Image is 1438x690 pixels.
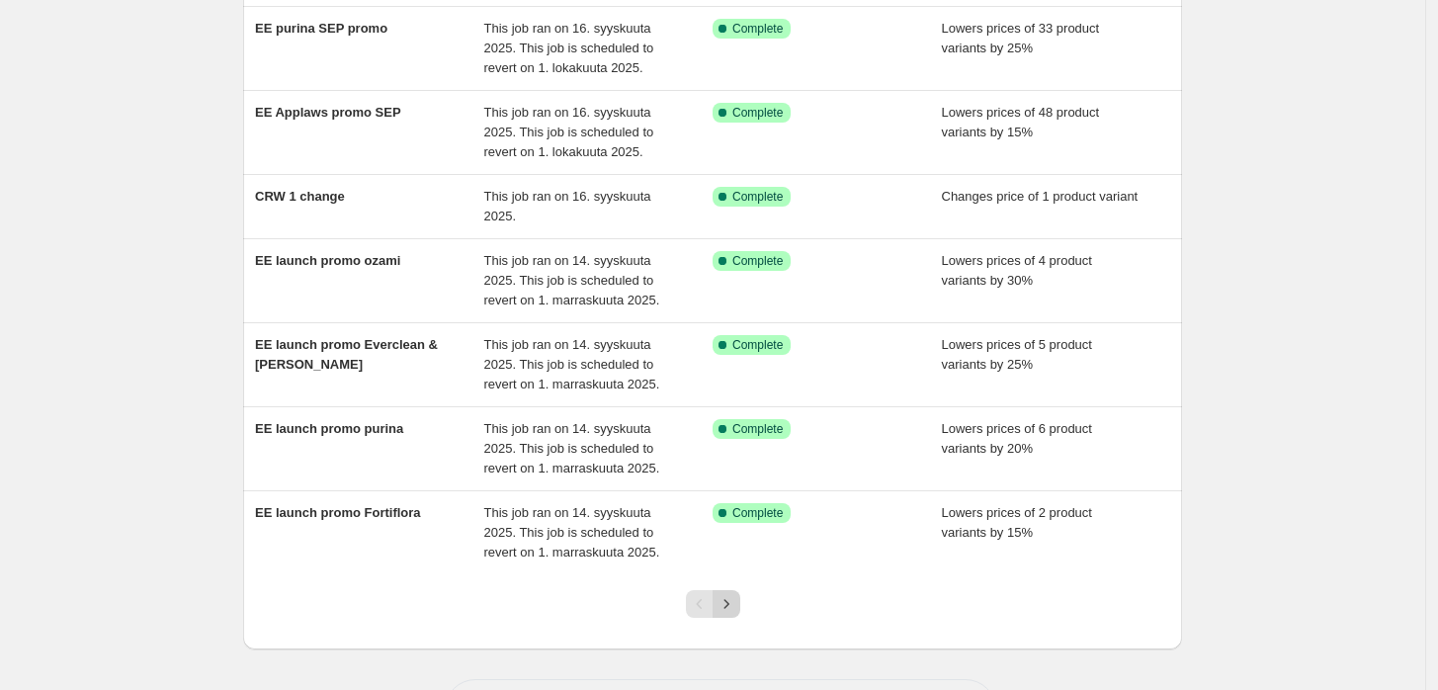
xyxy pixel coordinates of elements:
span: CRW 1 change [255,189,345,204]
span: This job ran on 16. syyskuuta 2025. This job is scheduled to revert on 1. lokakuuta 2025. [484,21,654,75]
span: EE launch promo Fortiflora [255,505,421,520]
span: Complete [732,337,783,353]
span: EE purina SEP promo [255,21,387,36]
span: Lowers prices of 5 product variants by 25% [942,337,1092,372]
span: Lowers prices of 33 product variants by 25% [942,21,1100,55]
span: This job ran on 14. syyskuuta 2025. This job is scheduled to revert on 1. marraskuuta 2025. [484,337,660,391]
span: Lowers prices of 4 product variants by 30% [942,253,1092,288]
span: Complete [732,505,783,521]
span: Complete [732,189,783,205]
span: Lowers prices of 48 product variants by 15% [942,105,1100,139]
span: Lowers prices of 6 product variants by 20% [942,421,1092,456]
button: Next [713,590,740,618]
span: Complete [732,421,783,437]
span: This job ran on 14. syyskuuta 2025. This job is scheduled to revert on 1. marraskuuta 2025. [484,505,660,560]
span: This job ran on 16. syyskuuta 2025. [484,189,651,223]
span: EE launch promo ozami [255,253,400,268]
span: Changes price of 1 product variant [942,189,1139,204]
nav: Pagination [686,590,740,618]
span: Complete [732,253,783,269]
span: EE launch promo Everclean & [PERSON_NAME] [255,337,438,372]
span: This job ran on 14. syyskuuta 2025. This job is scheduled to revert on 1. marraskuuta 2025. [484,421,660,475]
span: This job ran on 14. syyskuuta 2025. This job is scheduled to revert on 1. marraskuuta 2025. [484,253,660,307]
span: EE Applaws promo SEP [255,105,401,120]
span: This job ran on 16. syyskuuta 2025. This job is scheduled to revert on 1. lokakuuta 2025. [484,105,654,159]
span: Lowers prices of 2 product variants by 15% [942,505,1092,540]
span: EE launch promo purina [255,421,403,436]
span: Complete [732,105,783,121]
span: Complete [732,21,783,37]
